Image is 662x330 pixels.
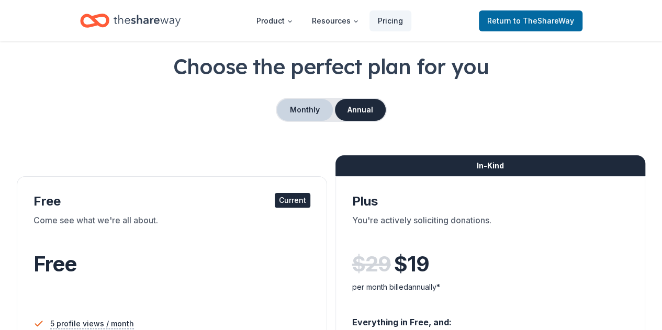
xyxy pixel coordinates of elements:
h1: Choose the perfect plan for you [17,52,645,81]
div: per month billed annually* [352,281,629,293]
a: Home [80,8,181,33]
div: Current [275,193,310,208]
div: You're actively soliciting donations. [352,214,629,243]
div: Everything in Free, and: [352,307,629,329]
button: Annual [335,99,386,121]
span: to TheShareWay [513,16,574,25]
div: Free [33,193,310,210]
span: Return [487,15,574,27]
span: Free [33,251,76,277]
nav: Main [248,8,411,33]
button: Monthly [277,99,333,121]
button: Resources [304,10,367,31]
div: Come see what we're all about. [33,214,310,243]
a: Returnto TheShareWay [479,10,582,31]
div: In-Kind [335,155,646,176]
div: Plus [352,193,629,210]
button: Product [248,10,301,31]
span: $ 19 [394,249,429,279]
a: Pricing [369,10,411,31]
span: 5 profile views / month [50,317,134,330]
